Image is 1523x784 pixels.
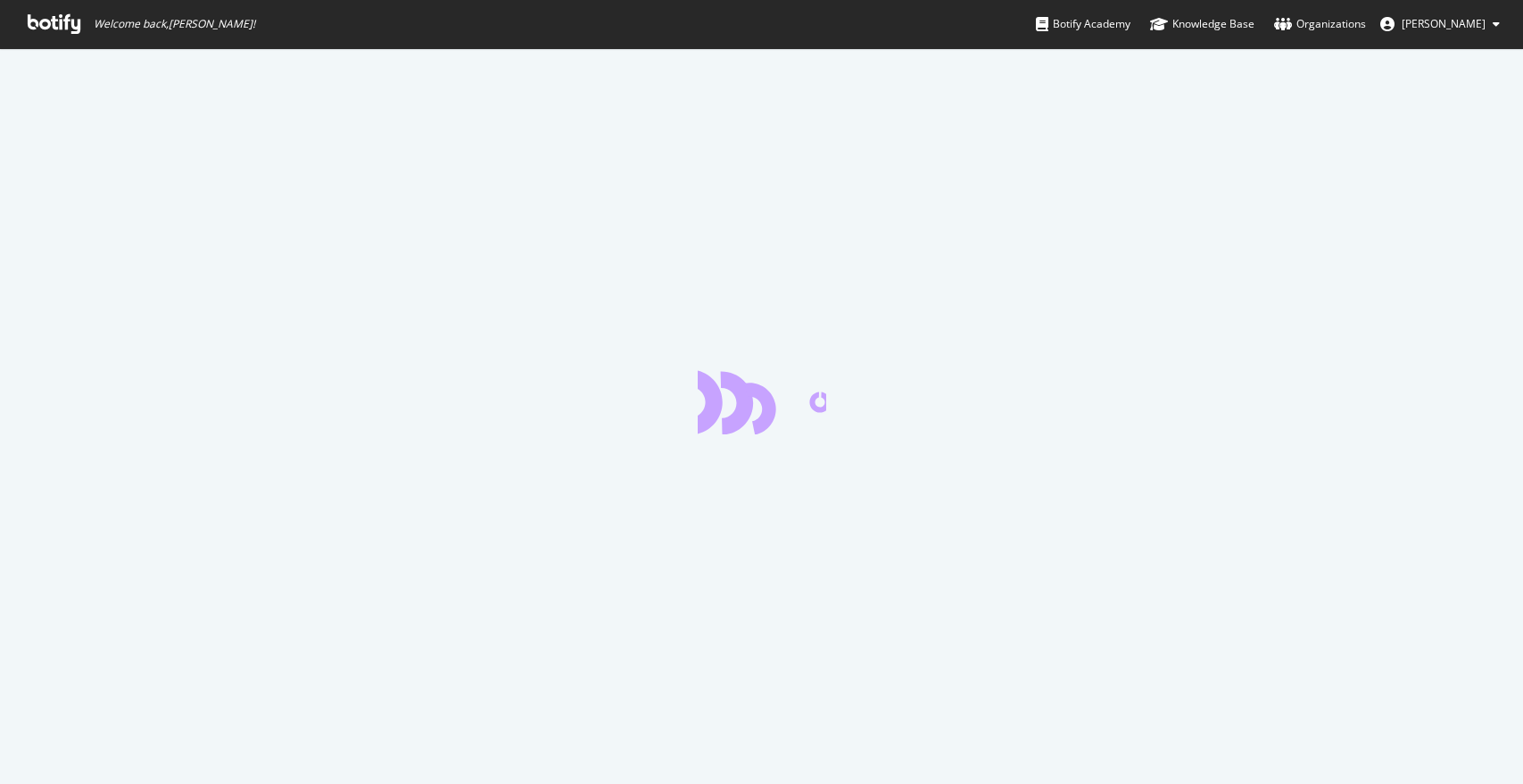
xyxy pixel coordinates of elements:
div: Botify Academy [1036,15,1130,33]
div: Knowledge Base [1150,15,1254,33]
div: Organizations [1274,15,1366,33]
span: Jose Fausto Martinez [1402,16,1486,31]
button: [PERSON_NAME] [1366,10,1514,38]
div: animation [698,370,826,434]
span: Welcome back, [PERSON_NAME] ! [94,17,255,31]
